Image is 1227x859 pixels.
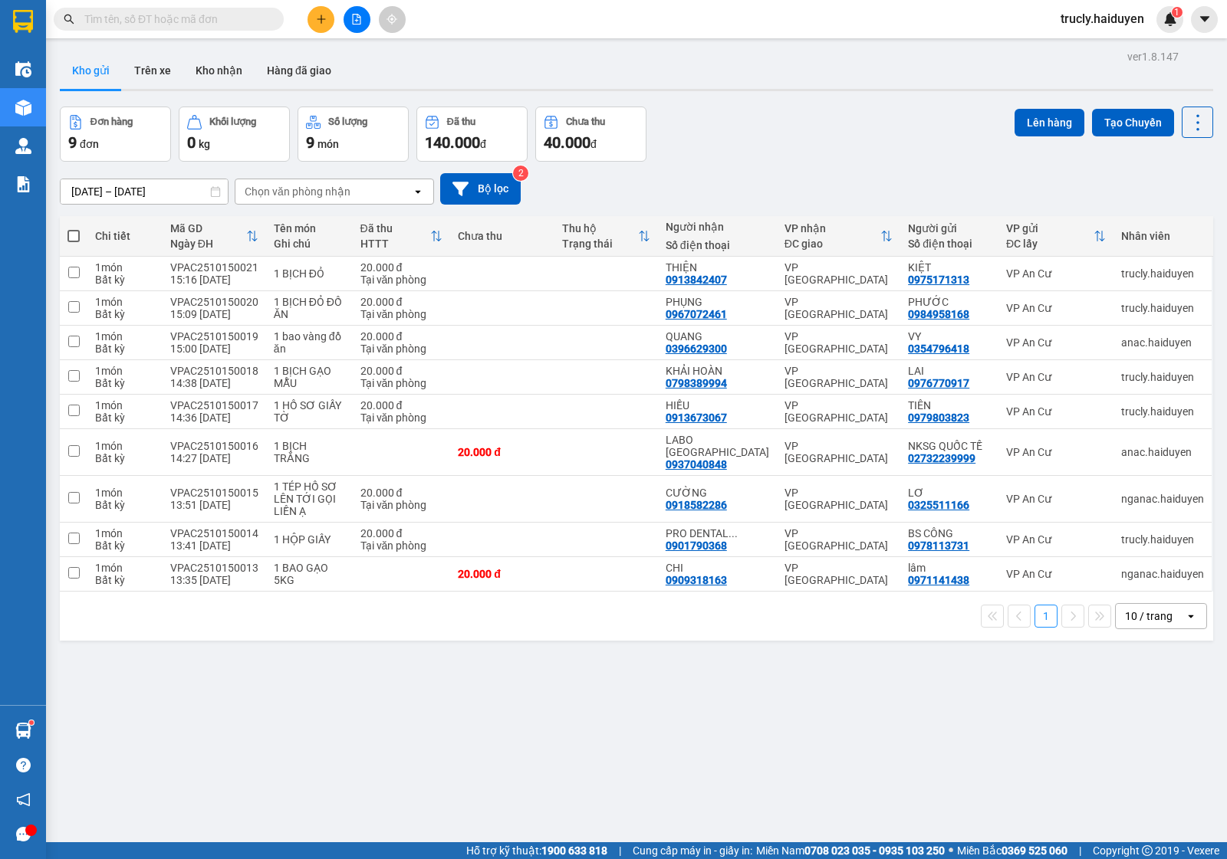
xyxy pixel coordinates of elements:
span: caret-down [1198,12,1212,26]
span: 40.000 [544,133,590,152]
span: 9 [306,133,314,152]
div: 0918582286 [666,499,727,511]
div: Tại văn phòng [360,343,443,355]
sup: 2 [513,166,528,181]
div: Ngày ĐH [170,238,246,250]
span: 0 [187,133,196,152]
img: solution-icon [15,176,31,192]
div: CƯỜNG [666,487,769,499]
div: VPAC2510150020 [170,296,258,308]
div: VPAC2510150019 [170,330,258,343]
div: 1 TÉP HỒ SƠ [274,480,345,493]
div: ver 1.8.147 [1127,48,1179,65]
span: đơn [80,138,99,150]
div: VP [GEOGRAPHIC_DATA] [785,399,893,424]
div: 02732239999 [908,452,975,464]
div: 1 HỘP GIẤY [274,533,345,546]
button: Chưa thu40.000đ [535,107,646,162]
div: BS CÔNG [908,527,991,539]
sup: 1 [29,720,34,725]
div: 10 / trang [1125,608,1173,624]
div: LAI [908,365,991,377]
div: 13:51 [DATE] [170,499,258,511]
button: Trên xe [122,52,183,89]
div: VP An Cư [1006,533,1106,546]
span: Hỗ trợ kỹ thuật: [466,842,607,859]
span: 9 [68,133,77,152]
div: 20.000 đ [360,296,443,308]
div: 20.000 đ [458,568,546,580]
div: VP [GEOGRAPHIC_DATA] [785,261,893,286]
div: 13:41 [DATE] [170,539,258,552]
div: 0325511166 [908,499,969,511]
th: Toggle SortBy [554,216,658,257]
div: 0978113731 [908,539,969,552]
div: 0354796418 [908,343,969,355]
div: anac.haiduyen [1121,446,1204,458]
strong: 0708 023 035 - 0935 103 250 [804,844,945,857]
div: 0971141438 [908,574,969,586]
div: Đơn hàng [90,116,133,127]
div: Số lượng [328,116,367,127]
div: trucly.haiduyen [1121,267,1204,280]
div: 20.000 đ [458,446,546,458]
button: 1 [1035,605,1058,628]
div: Bất kỳ [95,274,155,286]
div: 0396629300 [666,343,727,355]
div: 15:09 [DATE] [170,308,258,320]
div: VP An Cư [1006,302,1106,314]
span: aim [387,14,397,25]
div: KIỆT [908,261,991,274]
button: Tạo Chuyến [1092,109,1174,136]
div: 1 món [95,487,155,499]
button: aim [379,6,406,33]
div: 1 món [95,261,155,274]
div: VPAC2510150017 [170,399,258,411]
div: 0913673067 [666,411,727,424]
div: Mã GD [170,222,246,234]
div: anac.haiduyen [1121,336,1204,349]
span: message [16,827,31,841]
div: LÊN TỚI GỌI LIỀN Ạ [274,493,345,517]
div: Bất kỳ [95,308,155,320]
div: 0909318163 [666,574,727,586]
strong: 0369 525 060 [1002,844,1067,857]
div: HTTT [360,238,431,250]
th: Toggle SortBy [998,216,1114,257]
div: LƠ [908,487,991,499]
div: VP [GEOGRAPHIC_DATA] [785,365,893,389]
div: VP An Cư [1006,446,1106,458]
div: VP [GEOGRAPHIC_DATA] [785,487,893,511]
div: 20.000 đ [360,261,443,274]
div: 1 BỊCH ĐỎ [274,267,345,280]
button: caret-down [1191,6,1218,33]
div: Tại văn phòng [360,411,443,424]
div: Chưa thu [566,116,605,127]
div: Người nhận [666,221,769,233]
div: trucly.haiduyen [1121,533,1204,546]
div: VP gửi [1006,222,1094,234]
div: Đã thu [447,116,475,127]
span: đ [590,138,597,150]
div: 0976770917 [908,377,969,389]
div: Tại văn phòng [360,499,443,511]
div: 20.000 đ [360,399,443,411]
img: warehouse-icon [15,723,31,739]
div: 1 món [95,562,155,574]
div: THIỆN [666,261,769,274]
div: 1 món [95,399,155,411]
div: Tại văn phòng [360,377,443,389]
div: VP [GEOGRAPHIC_DATA] [785,440,893,464]
button: Lên hàng [1015,109,1084,136]
div: VP An Cư [1006,493,1106,505]
div: 15:16 [DATE] [170,274,258,286]
div: 0984958168 [908,308,969,320]
div: Tại văn phòng [360,539,443,552]
div: Trạng thái [562,238,638,250]
div: 0913842407 [666,274,727,286]
div: Đã thu [360,222,431,234]
th: Toggle SortBy [163,216,266,257]
div: 15:00 [DATE] [170,343,258,355]
span: file-add [351,14,362,25]
span: Miền Nam [756,842,945,859]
